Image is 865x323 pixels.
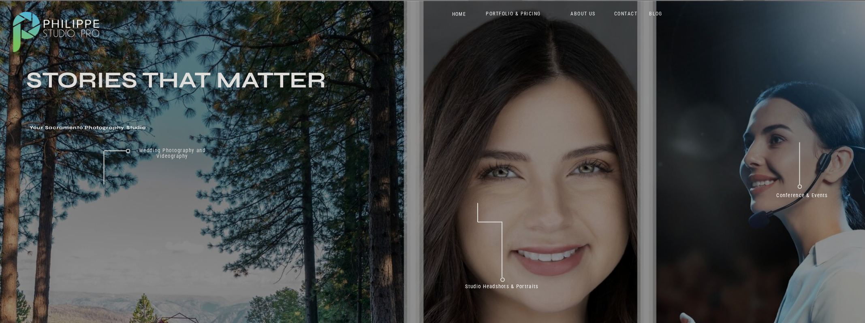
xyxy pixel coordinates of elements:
h3: Stories that Matter [26,70,478,119]
a: Studio Headshots & Portraits [461,283,543,301]
a: HOME [442,11,476,19]
h2: Don't just take our word for it [444,194,678,272]
a: Conference & Events [763,192,841,203]
h1: Your Sacramento Photography Studio [30,125,377,133]
a: CONTACT [609,11,643,19]
a: PORTFOLIO & PRICING [476,11,551,19]
a: ABOUT US [566,11,600,19]
a: Wedding Photography and Videography [130,147,214,169]
a: BLOG [646,11,666,19]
